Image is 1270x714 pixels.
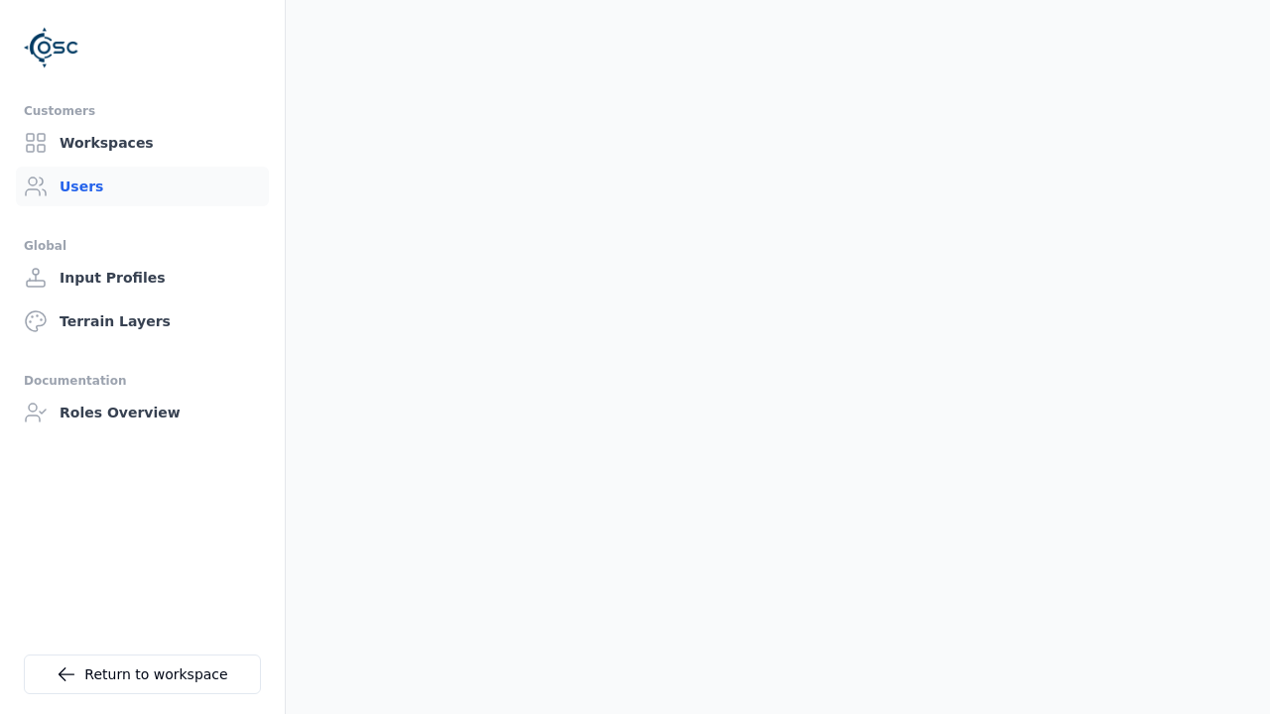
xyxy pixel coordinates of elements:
[24,234,261,258] div: Global
[24,99,261,123] div: Customers
[16,393,269,432] a: Roles Overview
[24,654,261,694] a: Return to workspace
[16,167,269,206] a: Users
[16,258,269,297] a: Input Profiles
[24,20,79,75] img: Logo
[16,123,269,163] a: Workspaces
[24,369,261,393] div: Documentation
[16,301,269,341] a: Terrain Layers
